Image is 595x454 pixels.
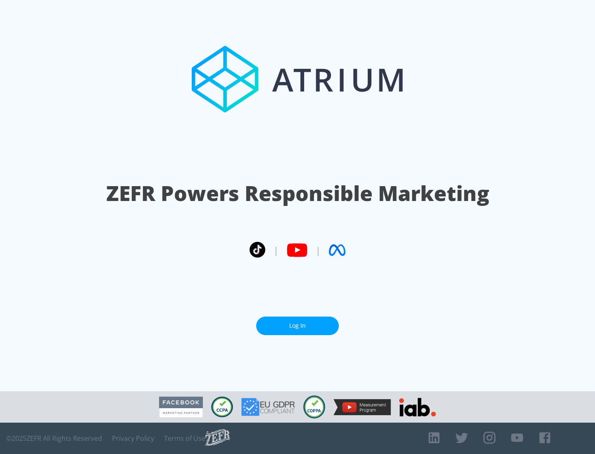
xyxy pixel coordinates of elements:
a: Terms of Use [164,434,205,442]
span: | [316,244,321,256]
h1: ZEFR Powers Responsible Marketing [106,179,489,208]
a: Log In [256,317,339,335]
img: YouTube Measurement Program [333,399,391,415]
img: Facebook Marketing Partner [159,397,203,418]
span: © 2025 ZEFR All Rights Reserved [6,434,102,442]
img: GDPR Compliant [241,398,295,416]
img: IAB [399,398,436,416]
img: CCPA Compliant [211,397,233,417]
img: COPPA Compliant [303,395,325,419]
span: | [274,244,278,256]
a: Privacy Policy [112,434,154,442]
